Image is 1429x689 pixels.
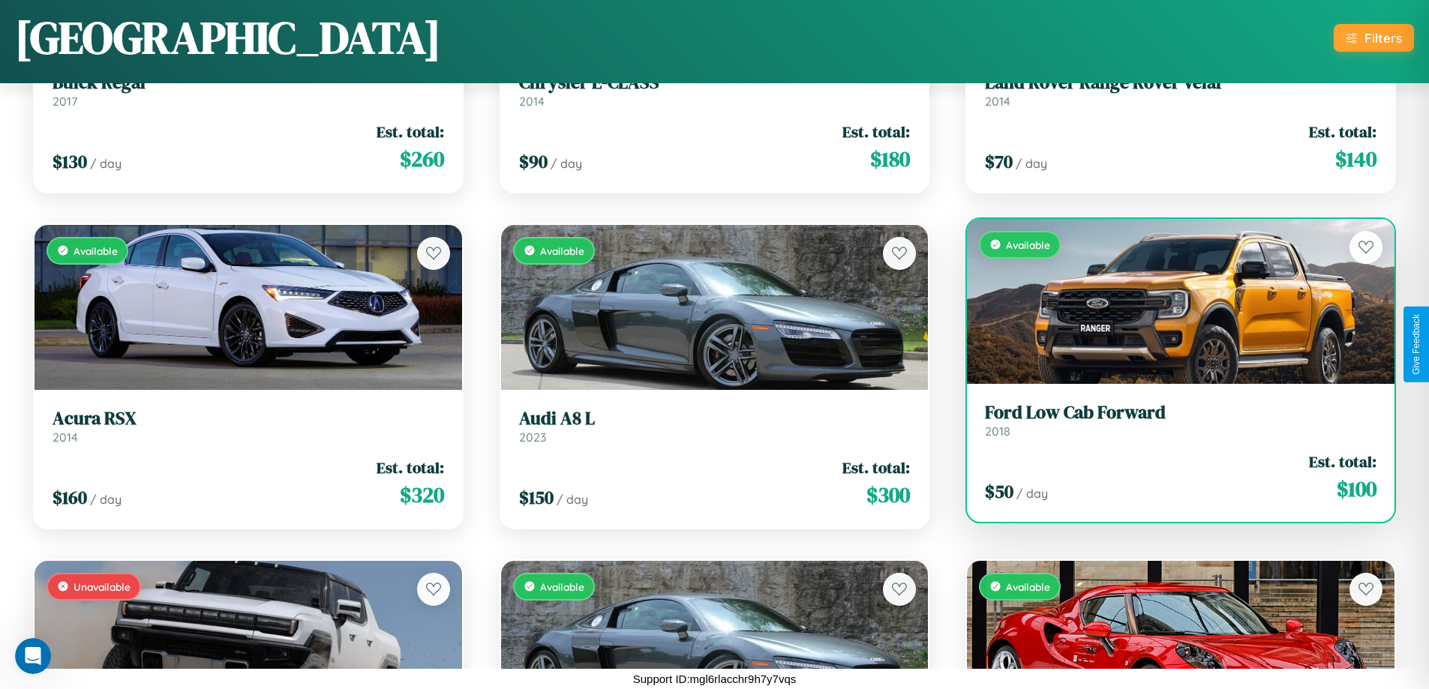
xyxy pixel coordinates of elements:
span: $ 180 [870,144,910,174]
span: $ 70 [985,149,1013,174]
span: Est. total: [1309,121,1376,142]
span: Est. total: [377,121,444,142]
a: Acura RSX2014 [53,408,444,445]
h3: Chrysler E-CLASS [519,72,911,94]
span: / day [90,156,122,171]
span: Available [1006,580,1050,593]
span: / day [90,492,122,507]
span: Est. total: [377,457,444,478]
span: Available [540,580,584,593]
a: Buick Regal2017 [53,72,444,109]
span: Est. total: [1309,451,1376,472]
span: Unavailable [74,580,131,593]
h3: Acura RSX [53,408,444,430]
span: 2018 [985,424,1010,439]
h1: [GEOGRAPHIC_DATA] [15,7,441,68]
h3: Buick Regal [53,72,444,94]
a: Audi A8 L2023 [519,408,911,445]
span: $ 90 [519,149,548,174]
span: $ 320 [400,480,444,510]
span: $ 100 [1337,474,1376,504]
a: Ford Low Cab Forward2018 [985,402,1376,439]
span: / day [1016,486,1048,501]
h3: Audi A8 L [519,408,911,430]
span: $ 160 [53,485,87,510]
span: Est. total: [842,457,910,478]
span: $ 130 [53,149,87,174]
span: $ 150 [519,485,554,510]
iframe: Intercom live chat [15,638,51,674]
span: $ 260 [400,144,444,174]
span: Est. total: [842,121,910,142]
div: Filters [1364,30,1402,46]
span: $ 300 [866,480,910,510]
div: Give Feedback [1411,314,1421,375]
span: 2014 [985,94,1010,109]
h3: Land Rover Range Rover Velar [985,72,1376,94]
span: Available [74,244,118,257]
span: $ 50 [985,479,1013,504]
span: / day [557,492,588,507]
span: $ 140 [1335,144,1376,174]
span: 2014 [53,430,78,445]
button: Filters [1334,24,1414,52]
p: Support ID: mgl6rlacchr9h7y7vqs [633,669,797,689]
span: 2017 [53,94,77,109]
span: 2023 [519,430,546,445]
h3: Ford Low Cab Forward [985,402,1376,424]
a: Chrysler E-CLASS2014 [519,72,911,109]
span: / day [551,156,582,171]
span: 2014 [519,94,545,109]
span: Available [540,244,584,257]
a: Land Rover Range Rover Velar2014 [985,72,1376,109]
span: / day [1016,156,1047,171]
span: Available [1006,238,1050,251]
